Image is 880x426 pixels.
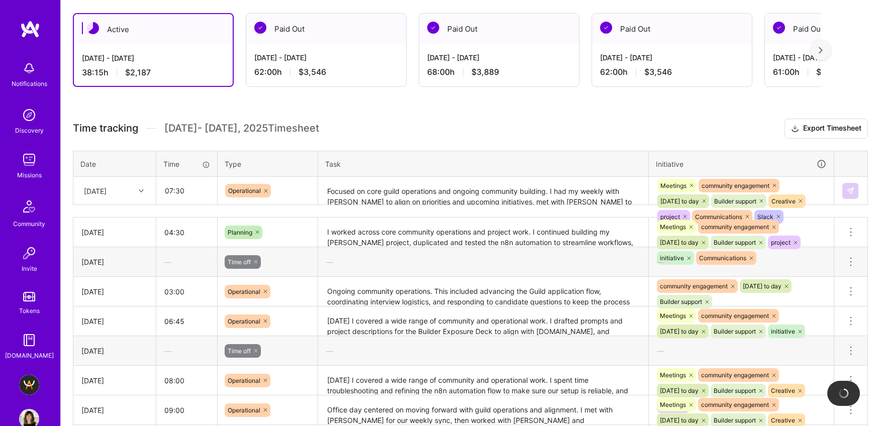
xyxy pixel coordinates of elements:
div: 38:15 h [82,67,225,78]
span: Creative [771,416,795,424]
img: Active [87,22,99,34]
div: Paid Out [592,14,752,44]
span: $3,546 [644,67,672,77]
span: project [771,239,791,246]
div: — [649,338,834,364]
button: Export Timesheet [785,119,868,139]
div: — [649,249,834,275]
div: 62:00 h [600,67,744,77]
textarea: Focused on core guild operations and ongoing community building. I had my weekly with [PERSON_NAM... [319,178,647,204]
div: — [156,249,217,275]
span: [DATE] to day [660,328,699,335]
div: [DATE] [81,405,148,415]
span: [DATE] - [DATE] , 2025 Timesheet [164,122,319,135]
img: Community [17,194,41,219]
div: [DATE] - [DATE] [600,52,744,63]
div: [DOMAIN_NAME] [5,350,54,361]
img: right [819,47,823,54]
span: community engagement [701,223,769,231]
div: [DATE] - [DATE] [427,52,571,63]
div: Invite [22,263,37,274]
div: [DATE] [81,375,148,386]
img: Submit [846,187,854,195]
span: Meetings [660,223,686,231]
span: Time off [228,347,251,355]
div: null [842,183,859,199]
div: — [156,338,217,364]
span: Slack [757,213,773,221]
input: HH:MM [156,278,217,305]
span: $2,187 [125,67,151,78]
span: Builder support [714,197,756,205]
img: A.Team - Grow A.Team's Community & Demand [19,375,39,395]
textarea: I worked across core community operations and project work. I continued building my [PERSON_NAME]... [319,219,647,246]
div: — [318,338,648,364]
span: community engagement [701,312,769,319]
span: initiative [771,328,795,335]
div: [DATE] [81,316,148,327]
span: [DATE] to day [743,282,781,290]
textarea: Ongoing community operations. This included advancing the Guild application flow, coordinating in... [319,278,647,305]
span: [DATE] to day [660,197,699,205]
span: Builder support [714,416,756,424]
span: community engagement [701,401,769,408]
span: Builder support [714,387,756,394]
span: Operational [228,187,261,194]
div: [DATE] [81,286,148,297]
img: Paid Out [254,22,266,34]
img: Paid Out [773,22,785,34]
th: Type [218,151,318,177]
img: loading [837,386,850,400]
img: Paid Out [427,22,439,34]
span: community engagement [702,182,769,189]
input: HH:MM [157,177,217,204]
span: Operational [228,377,260,384]
a: A.Team - Grow A.Team's Community & Demand [17,375,42,395]
span: Meetings [660,182,687,189]
span: Communications [695,213,742,221]
div: Paid Out [246,14,406,44]
input: HH:MM [156,397,217,423]
span: Meetings [660,371,686,379]
i: icon Download [791,124,799,134]
span: [DATE] to day [660,416,699,424]
span: Builder support [714,239,756,246]
div: [DATE] - [DATE] [82,53,225,63]
img: Invite [19,243,39,263]
div: [DATE] [81,257,148,267]
span: Meetings [660,312,686,319]
div: Time [163,159,210,169]
img: discovery [19,105,39,125]
div: Initiative [656,158,827,170]
img: tokens [23,292,35,301]
div: 68:00 h [427,67,571,77]
div: [DATE] - [DATE] [254,52,398,63]
input: HH:MM [156,367,217,394]
div: Paid Out [419,14,579,44]
i: icon Chevron [139,188,144,193]
div: [DATE] [81,346,148,356]
div: 62:00 h [254,67,398,77]
img: logo [20,20,40,38]
textarea: [DATE] I covered a wide range of community and operational work. I drafted prompts and project de... [319,307,647,335]
img: guide book [19,330,39,350]
span: Operational [228,288,260,295]
textarea: Office day centered on moving forward with guild operations and alignment. I met with [PERSON_NAM... [319,396,647,424]
span: $3,489 [816,67,844,77]
div: Tokens [19,305,40,316]
div: Discovery [15,125,44,136]
input: HH:MM [156,308,217,335]
textarea: [DATE] I covered a wide range of community and operational work. I spent time troubleshooting and... [319,367,647,394]
span: community engagement [701,371,769,379]
div: Active [74,14,233,45]
span: Creative [771,197,796,205]
span: $3,889 [471,67,499,77]
span: [DATE] to day [660,239,699,246]
img: bell [19,58,39,78]
span: Builder support [714,328,756,335]
div: Missions [17,170,42,180]
div: [DATE] [84,185,107,196]
span: Time tracking [73,122,138,135]
span: Time off [228,258,251,266]
div: [DATE] [81,227,148,238]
